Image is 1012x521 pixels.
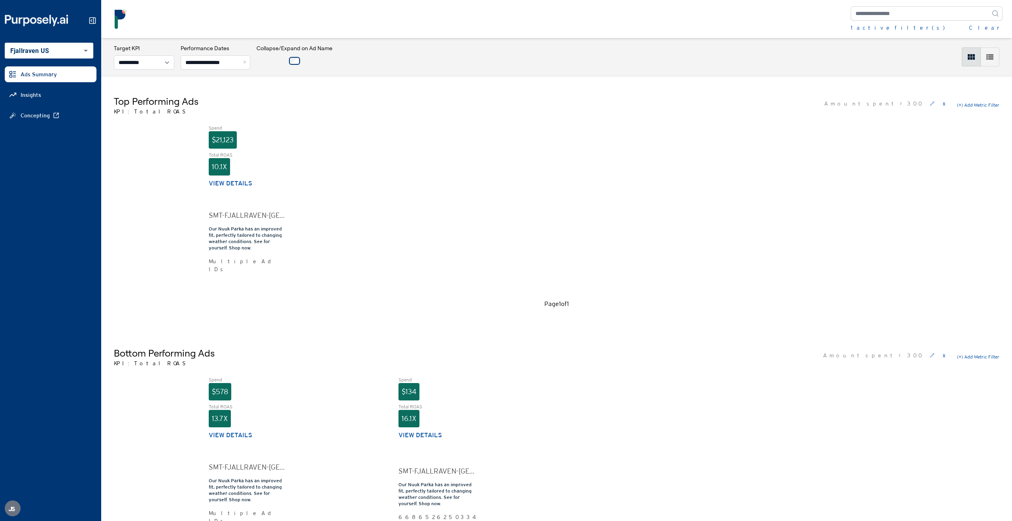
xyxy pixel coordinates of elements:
div: $134 [398,383,419,400]
button: Close [242,55,250,70]
div: SMT-FJALLRAVEN-[GEOGRAPHIC_DATA]-FACEBOOK-SOCIAL-FW24-102024-NUUK-STATIC [209,210,285,221]
span: Concepting [21,111,50,119]
div: SMT-FJALLRAVEN-[GEOGRAPHIC_DATA]-FACEBOOK-SOCIAL-FW24-102024-NUUK-STATIC [209,462,285,473]
div: Page 1 of 1 [544,299,569,309]
button: View details [209,430,252,440]
div: 16.1X [398,410,419,427]
a: Ads Summary [5,66,96,82]
button: (+) Add Metric Filter [957,102,999,108]
div: Our Nuuk Parka has an improved fit, perfectly tailored to changing weather conditions. See for yo... [209,226,285,251]
button: 1active filter(s) [851,24,945,32]
div: Multiple Ad IDs [209,257,285,273]
span: Ads Summary [21,70,57,78]
span: Amount spent < 300 [823,351,923,359]
h3: Performance Dates [181,44,250,52]
a: Insights [5,87,96,103]
div: $578 [209,383,231,400]
div: Spend [209,377,285,383]
h5: Bottom Performing Ads [114,347,215,359]
div: 1 active filter(s) [851,24,945,32]
img: logo [111,9,130,29]
div: 6686526250334 [398,513,474,521]
button: Clear [969,24,1003,32]
div: SMT-FJALLRAVEN-[GEOGRAPHIC_DATA]-FACEBOOK-SOCIAL-FW24-102024-NUUK-STATIC - Copy [398,466,474,477]
button: View details [209,179,252,188]
div: J S [5,500,21,516]
button: JS [5,500,21,516]
button: (+) Add Metric Filter [957,354,999,360]
p: KPI: Total ROAS [114,359,215,367]
div: Total ROAS [398,404,474,410]
div: 13.7X [209,410,231,427]
div: $21,123 [209,131,237,149]
div: Total ROAS [209,152,285,158]
div: Spend [398,377,474,383]
a: Concepting [5,108,96,123]
span: Insights [21,91,41,99]
button: x [941,97,947,110]
span: Amount spent > 300 [824,100,923,108]
button: x [941,349,947,362]
h3: Target KPI [114,44,174,52]
div: Our Nuuk Parka has an improved fit, perfectly tailored to changing weather conditions. See for yo... [209,478,285,503]
h5: Top Performing Ads [114,95,198,108]
h3: Collapse/Expand on Ad Name [257,44,332,52]
button: View details [398,430,442,440]
div: Total ROAS [209,404,285,410]
p: KPI: Total ROAS [114,108,198,115]
div: 10.1X [209,158,230,176]
div: Fjallraven US [5,43,93,59]
div: Our Nuuk Parka has an improved fit, perfectly tailored to changing weather conditions. See for yo... [398,481,474,507]
div: Spend [209,125,285,131]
